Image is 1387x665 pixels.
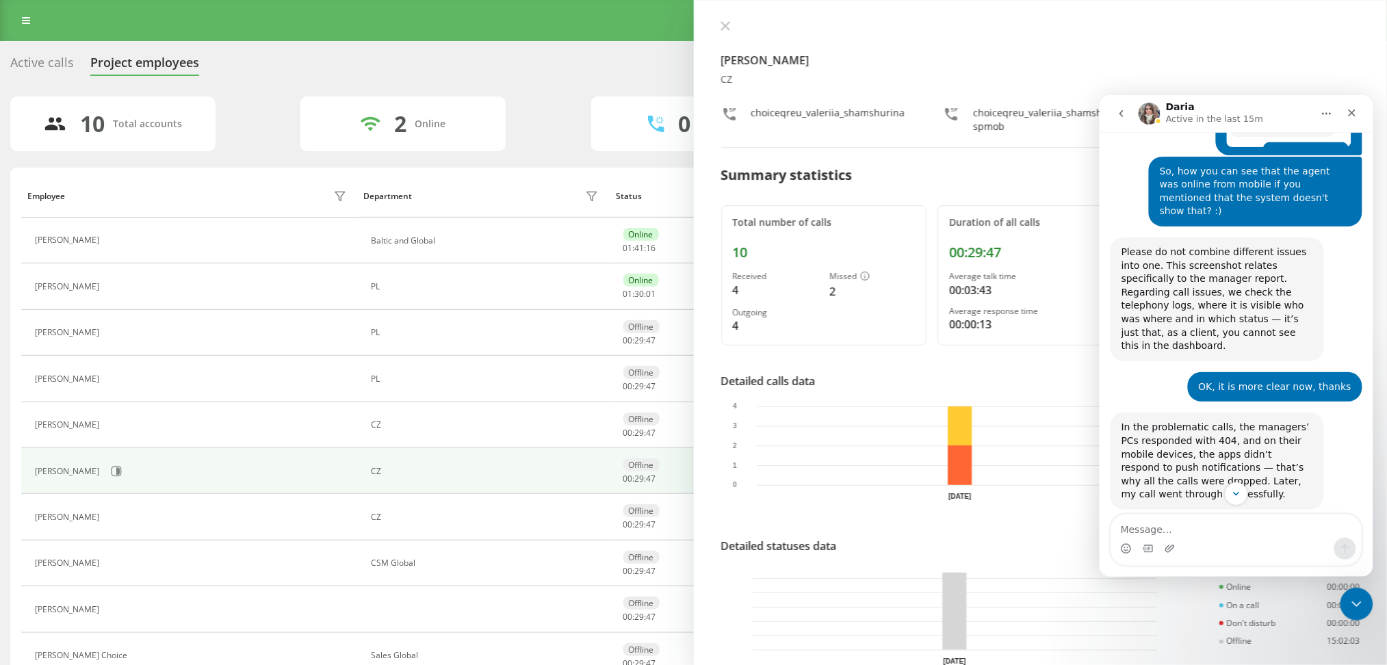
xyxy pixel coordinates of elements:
[647,427,656,439] span: 47
[1219,601,1259,610] div: On a call
[415,118,445,130] div: Online
[623,643,660,656] div: Offline
[35,420,103,430] div: [PERSON_NAME]
[623,428,656,438] div: : :
[732,442,736,449] text: 2
[721,373,816,389] div: Detailed calls data
[635,611,645,623] span: 29
[1327,582,1360,592] div: 00:00:00
[733,282,818,298] div: 4
[829,283,915,300] div: 2
[647,242,656,254] span: 16
[35,328,103,337] div: [PERSON_NAME]
[647,335,656,346] span: 47
[635,519,645,530] span: 29
[371,651,601,660] div: Sales Global
[1327,636,1360,646] div: 15:02:03
[623,612,656,622] div: : :
[35,374,103,384] div: [PERSON_NAME]
[35,467,103,476] div: [PERSON_NAME]
[35,651,131,660] div: [PERSON_NAME] Choice
[623,413,660,426] div: Offline
[733,217,916,229] div: Total number of calls
[733,244,916,261] div: 10
[623,474,656,484] div: : :
[623,335,633,346] span: 00
[90,55,199,77] div: Project employees
[1100,95,1373,577] iframe: Intercom live chat
[647,473,656,484] span: 47
[1340,588,1373,621] iframe: Intercom live chat
[35,558,103,568] div: [PERSON_NAME]
[635,380,645,392] span: 29
[623,289,656,299] div: : :
[623,504,660,517] div: Offline
[721,538,837,554] div: Detailed statuses data
[751,106,905,133] div: choiceqreu_valeriia_shamshurina
[678,111,690,137] div: 0
[733,317,818,334] div: 4
[635,565,645,577] span: 29
[616,192,642,201] div: Status
[35,512,103,522] div: [PERSON_NAME]
[949,282,1132,298] div: 00:03:43
[943,657,965,665] text: [DATE]
[623,597,660,610] div: Offline
[1219,582,1251,592] div: Online
[623,336,656,345] div: : :
[27,192,65,201] div: Employee
[721,52,1360,68] h4: [PERSON_NAME]
[623,427,633,439] span: 00
[623,288,633,300] span: 01
[623,320,660,333] div: Offline
[647,380,656,392] span: 47
[35,605,103,614] div: [PERSON_NAME]
[80,111,105,137] div: 10
[623,565,633,577] span: 00
[732,482,736,489] text: 0
[949,307,1132,316] div: Average response time
[949,244,1132,261] div: 00:29:47
[623,458,660,471] div: Offline
[364,192,413,201] div: Department
[371,467,601,476] div: CZ
[1327,601,1360,610] div: 00:00:00
[113,118,182,130] div: Total accounts
[635,242,645,254] span: 41
[732,403,736,410] text: 4
[623,551,660,564] div: Offline
[635,427,645,439] span: 29
[623,566,656,576] div: : :
[371,236,601,246] div: Baltic and Global
[721,74,1360,86] div: CZ
[973,106,1138,133] div: choiceqreu_valeriia_shamshurina_rspmob
[623,228,659,241] div: Online
[647,519,656,530] span: 47
[35,282,103,291] div: [PERSON_NAME]
[371,420,601,430] div: CZ
[949,217,1132,229] div: Duration of all calls
[623,244,656,253] div: : :
[623,382,656,391] div: : :
[1219,636,1252,646] div: Offline
[949,272,1132,281] div: Average talk time
[623,274,659,287] div: Online
[635,335,645,346] span: 29
[371,558,601,568] div: CSM Global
